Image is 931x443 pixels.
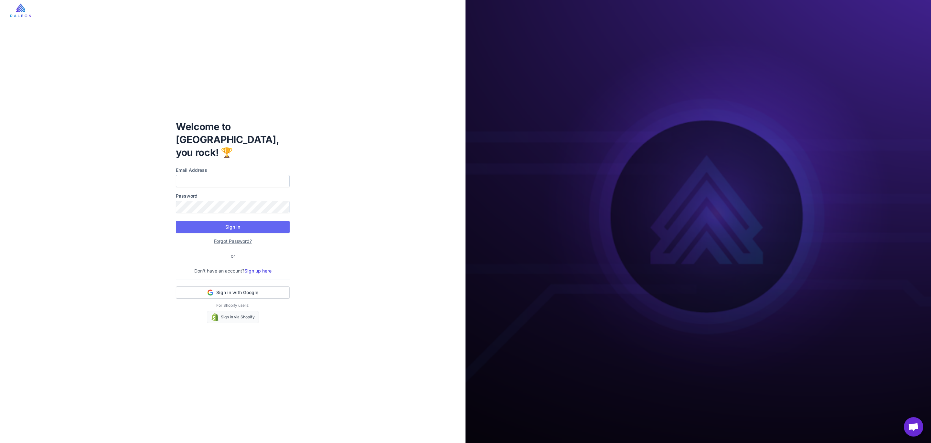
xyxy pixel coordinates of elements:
[226,252,240,260] div: or
[10,4,31,17] img: raleon-logo-whitebg.9aac0268.jpg
[176,267,290,274] p: Don't have an account?
[244,268,272,273] a: Sign up here
[176,192,290,200] label: Password
[176,221,290,233] button: Sign In
[176,167,290,174] label: Email Address
[904,417,923,437] div: Open chat
[176,303,290,308] p: For Shopify users:
[176,120,290,159] h1: Welcome to [GEOGRAPHIC_DATA], you rock! 🏆
[214,238,252,244] a: Forgot Password?
[176,286,290,299] button: Sign in with Google
[207,311,259,323] a: Sign in via Shopify
[216,289,258,296] span: Sign in with Google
